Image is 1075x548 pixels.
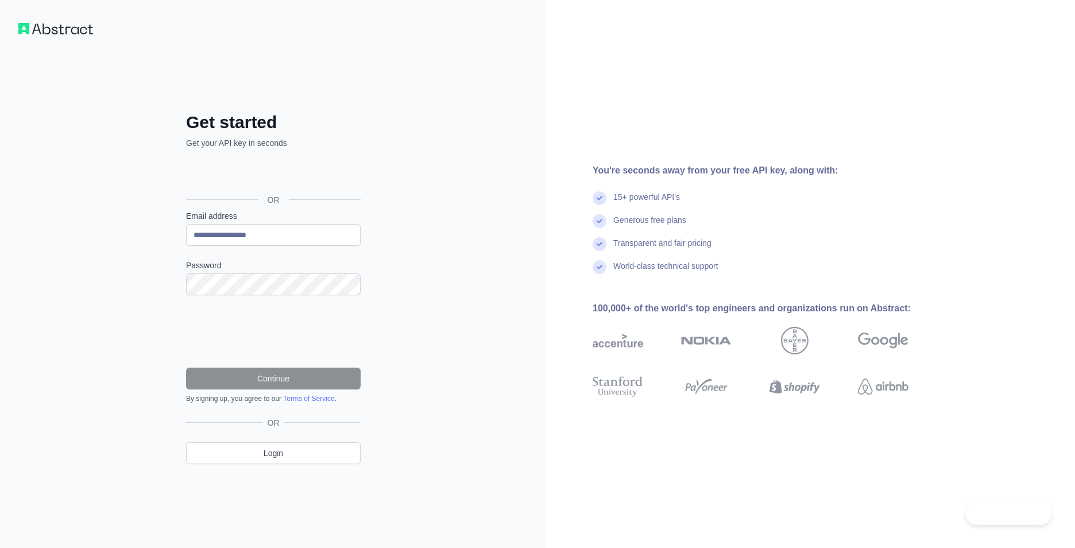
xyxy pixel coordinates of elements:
a: Terms of Service [283,395,334,403]
iframe: reCAPTCHA [186,309,361,354]
img: check mark [593,260,606,274]
img: nokia [681,327,732,354]
div: By signing up, you agree to our . [186,394,361,403]
div: 15+ powerful API's [613,191,680,214]
img: bayer [781,327,809,354]
iframe: Nút Đăng nhập bằng Google [180,161,364,187]
p: Get your API key in seconds [186,137,361,149]
div: Generous free plans [613,214,686,237]
span: OR [263,417,284,429]
label: Email address [186,210,361,222]
img: google [858,327,908,354]
img: check mark [593,214,606,228]
img: accenture [593,327,643,354]
span: OR [258,194,289,206]
img: check mark [593,191,606,205]
div: Transparent and fair pricing [613,237,711,260]
img: check mark [593,237,606,251]
img: shopify [769,374,820,399]
h2: Get started [186,112,361,133]
iframe: Toggle Customer Support [965,501,1052,525]
label: Password [186,260,361,271]
a: Login [186,442,361,464]
div: World-class technical support [613,260,718,283]
img: stanford university [593,374,643,399]
img: airbnb [858,374,908,399]
button: Continue [186,368,361,389]
img: Workflow [18,23,93,34]
div: You're seconds away from your free API key, along with: [593,164,945,177]
img: payoneer [681,374,732,399]
div: 100,000+ of the world's top engineers and organizations run on Abstract: [593,302,945,315]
